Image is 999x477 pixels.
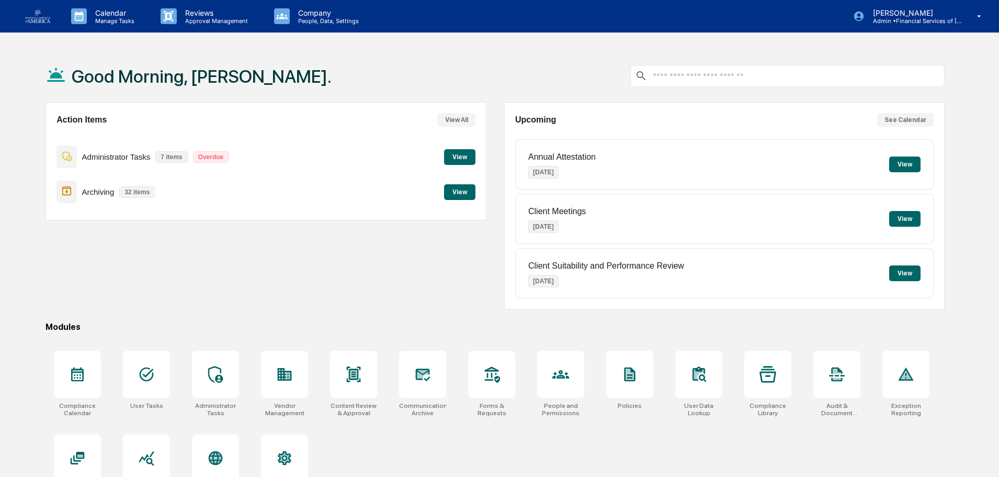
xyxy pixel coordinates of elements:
div: Forms & Requests [468,402,515,417]
h2: Action Items [56,115,107,125]
a: View [444,151,475,161]
div: Communications Archive [399,402,446,417]
p: 7 items [155,151,187,163]
a: View [444,186,475,196]
div: People and Permissions [537,402,584,417]
p: Client Suitability and Performance Review [528,261,684,271]
button: View [444,184,475,200]
p: Company [290,8,364,17]
div: User Tasks [130,402,163,409]
p: [DATE] [528,166,559,179]
div: Content Review & Approval [330,402,377,417]
p: [PERSON_NAME] [865,8,962,17]
p: Annual Attestation [528,152,596,162]
p: Administrator Tasks [82,152,151,161]
p: Client Meetings [528,207,586,216]
button: See Calendar [877,113,934,127]
p: Overdue [193,151,229,163]
h1: Good Morning, [PERSON_NAME]. [72,66,332,87]
div: Policies [618,402,642,409]
p: People, Data, Settings [290,17,364,25]
p: Manage Tasks [87,17,140,25]
button: View [889,265,921,281]
div: Administrator Tasks [192,402,239,417]
img: logo [25,9,50,23]
p: Archiving [82,187,115,196]
button: View [889,157,921,172]
div: Audit & Document Logs [813,402,860,417]
h2: Upcoming [515,115,556,125]
div: Modules [46,322,945,332]
div: Compliance Calendar [54,402,101,417]
p: Calendar [87,8,140,17]
div: Compliance Library [744,402,791,417]
p: Reviews [177,8,253,17]
button: View All [438,113,475,127]
div: Vendor Management [261,402,308,417]
div: Exception Reporting [882,402,929,417]
button: View [889,211,921,227]
p: 32 items [119,186,155,198]
div: User Data Lookup [675,402,722,417]
p: Approval Management [177,17,253,25]
iframe: Open customer support [966,442,994,471]
p: [DATE] [528,275,559,287]
p: Admin • Financial Services of [GEOGRAPHIC_DATA] [865,17,962,25]
p: [DATE] [528,220,559,233]
button: View [444,149,475,165]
